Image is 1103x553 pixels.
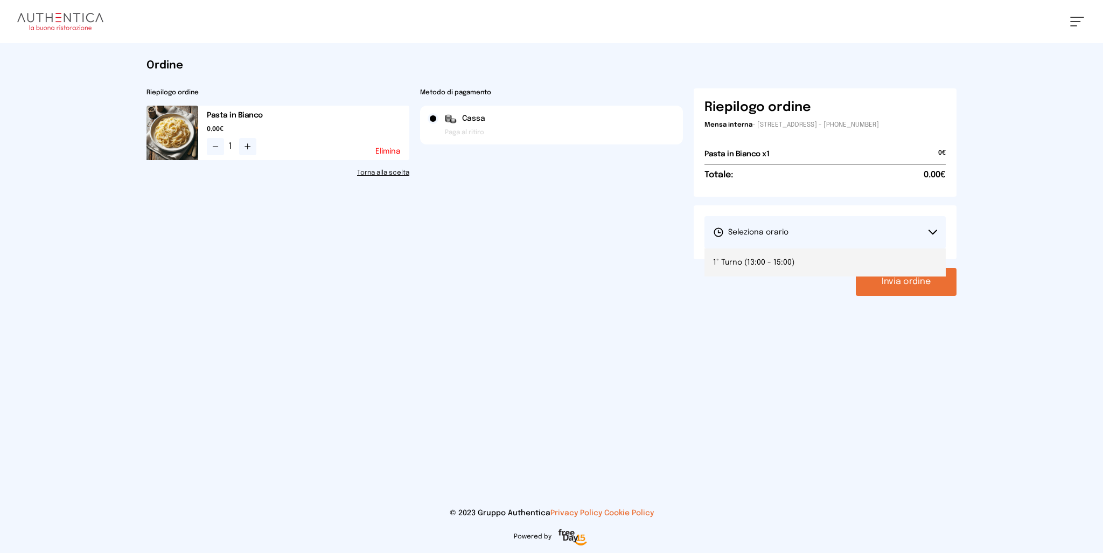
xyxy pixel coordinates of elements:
span: 1° Turno (13:00 - 15:00) [713,257,794,268]
a: Privacy Policy [550,509,602,517]
span: Powered by [514,533,551,541]
button: Seleziona orario [704,216,946,248]
button: Invia ordine [856,268,957,296]
p: © 2023 Gruppo Authentica [17,508,1086,519]
img: logo-freeday.3e08031.png [556,527,590,549]
span: Seleziona orario [713,227,788,238]
a: Cookie Policy [604,509,654,517]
